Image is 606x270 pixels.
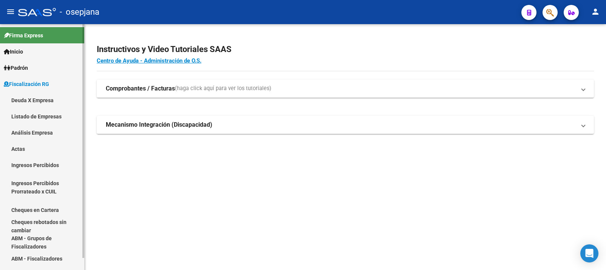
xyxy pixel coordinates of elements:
strong: Mecanismo Integración (Discapacidad) [106,121,212,129]
span: Fiscalización RG [4,80,49,88]
span: Firma Express [4,31,43,40]
mat-icon: menu [6,7,15,16]
span: Inicio [4,48,23,56]
div: Open Intercom Messenger [580,244,598,262]
strong: Comprobantes / Facturas [106,84,175,93]
mat-expansion-panel-header: Comprobantes / Facturas(haga click aquí para ver los tutoriales) [97,80,594,98]
h2: Instructivos y Video Tutoriales SAAS [97,42,594,57]
mat-icon: person [591,7,600,16]
span: Padrón [4,64,28,72]
mat-expansion-panel-header: Mecanismo Integración (Discapacidad) [97,116,594,134]
span: - osepjana [60,4,99,20]
span: (haga click aquí para ver los tutoriales) [175,84,271,93]
a: Centro de Ayuda - Administración de O.S. [97,57,201,64]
